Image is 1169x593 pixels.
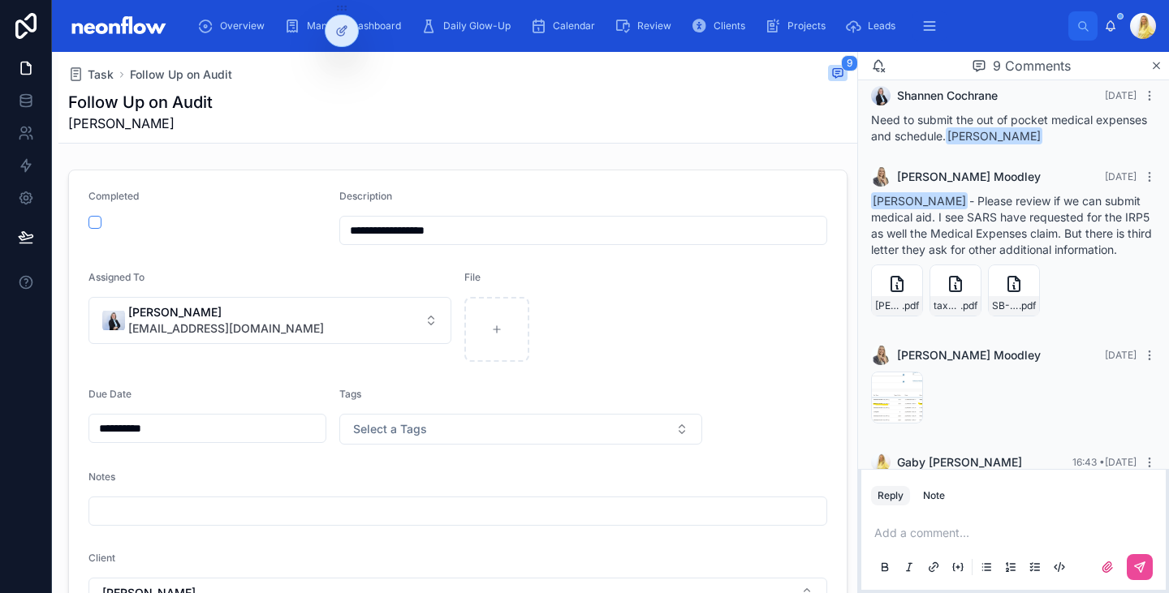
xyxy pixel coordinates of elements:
button: Select Button [88,297,451,344]
span: SB-[PERSON_NAME]---Requested-Outstanding-information-20250908 [992,299,1019,312]
span: Manager Dashboard [307,19,401,32]
button: Select Button [339,414,702,445]
a: Projects [760,11,837,41]
h1: Follow Up on Audit [68,91,213,114]
a: Follow Up on Audit [130,67,232,83]
span: [PERSON_NAME] Moodley [897,347,1041,363]
span: Gaby [PERSON_NAME] [897,454,1022,471]
a: Calendar [525,11,606,41]
a: Review [610,11,683,41]
span: [PERSON_NAME] [946,127,1042,144]
div: scrollable content [184,8,1068,44]
span: [DATE] [1105,89,1137,101]
span: Leads [868,19,895,32]
span: Need to submit the out of pocket medical expenses and schedule. [871,113,1147,143]
span: 9 [841,55,858,71]
a: Manager Dashboard [279,11,412,41]
span: [DATE] [1105,349,1137,361]
span: Daily Glow-Up [443,19,511,32]
span: [EMAIL_ADDRESS][DOMAIN_NAME] [128,320,324,337]
span: Assigned To [88,271,145,283]
span: Select a Tags [353,421,427,437]
span: - Please review if we can submit medical aid. I see SARS have requested for the IRP5 as well the ... [871,194,1152,256]
span: Calendar [553,19,595,32]
img: App logo [65,13,171,39]
span: [PERSON_NAME]---IRP5-Tax-Certificate-(1) [875,299,902,312]
span: .pdf [902,299,919,312]
span: .pdf [960,299,977,312]
span: 16:43 • [DATE] [1072,456,1137,468]
a: Overview [192,11,276,41]
span: Client [88,552,115,564]
span: Completed [88,190,139,202]
button: Note [917,486,951,505]
span: [PERSON_NAME] Moodley [897,169,1041,185]
span: [PERSON_NAME] [128,304,324,320]
button: Reply [871,486,910,505]
span: 9 Comments [993,56,1071,75]
span: .pdf [1019,299,1036,312]
span: Shannen Cochrane [897,88,998,104]
a: Clients [686,11,757,41]
span: tax-certificate-2025-(1) [934,299,960,312]
span: Due Date [88,388,132,400]
span: Description [339,190,392,202]
span: Review [637,19,671,32]
span: Tags [339,388,361,400]
button: 9 [828,65,848,84]
span: [PERSON_NAME] [871,192,968,209]
span: [DATE] [1105,170,1137,183]
span: Overview [220,19,265,32]
a: Task [68,67,114,83]
span: Task [88,67,114,83]
a: Leads [840,11,907,41]
span: Projects [787,19,826,32]
span: [PERSON_NAME] [68,114,213,133]
span: Clients [714,19,745,32]
span: File [464,271,481,283]
a: Daily Glow-Up [416,11,522,41]
span: Notes [88,471,115,483]
div: Note [923,489,945,502]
